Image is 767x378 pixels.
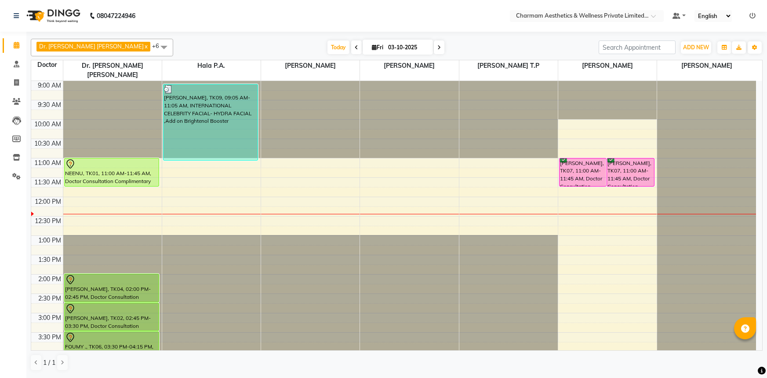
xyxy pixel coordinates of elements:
[33,197,63,206] div: 12:00 PM
[31,60,63,70] div: Doctor
[97,4,135,28] b: 08047224946
[152,42,166,49] span: +6
[36,236,63,245] div: 1:00 PM
[385,41,429,54] input: 2025-10-03
[65,274,159,302] div: [PERSON_NAME], TK04, 02:00 PM-02:45 PM, Doctor Consultation Complimentary
[459,60,558,71] span: [PERSON_NAME] T.P
[360,60,458,71] span: [PERSON_NAME]
[327,40,349,54] span: Today
[558,60,657,71] span: [PERSON_NAME]
[730,343,758,369] iframe: chat widget
[33,178,63,187] div: 11:30 AM
[65,158,159,186] div: NEENU, TK01, 11:00 AM-11:45 AM, Doctor Consultation Complimentary
[370,44,385,51] span: Fri
[36,100,63,110] div: 9:30 AM
[36,313,63,323] div: 3:00 PM
[36,81,63,90] div: 9:00 AM
[43,358,55,367] span: 1 / 1
[39,43,144,50] span: Dr. [PERSON_NAME] [PERSON_NAME]
[164,84,258,160] div: [PERSON_NAME], TK09, 09:05 AM-11:05 AM, INTERNATIONAL CELEBRITY FACIAL- HYDRA FACIAL ,Add on Brig...
[36,294,63,303] div: 2:30 PM
[144,43,148,50] a: x
[681,41,711,54] button: ADD NEW
[33,139,63,148] div: 10:30 AM
[33,120,63,129] div: 10:00 AM
[36,255,63,264] div: 1:30 PM
[33,217,63,226] div: 12:30 PM
[36,275,63,284] div: 2:00 PM
[683,44,709,51] span: ADD NEW
[36,333,63,342] div: 3:30 PM
[65,303,159,330] div: [PERSON_NAME], TK02, 02:45 PM-03:30 PM, Doctor Consultation Complimentary
[63,60,162,81] span: Dr. [PERSON_NAME] [PERSON_NAME]
[599,40,676,54] input: Search Appointment
[560,158,606,186] div: [PERSON_NAME], TK07, 11:00 AM-11:45 AM, Doctor Consultation Complimentary
[261,60,360,71] span: [PERSON_NAME]
[22,4,83,28] img: logo
[607,158,654,186] div: [PERSON_NAME], TK07, 11:00 AM-11:45 AM, Doctor Consultation Complimentary
[65,332,159,360] div: FOUMY ., TK06, 03:30 PM-04:15 PM, Doctor Consultation Complimentary
[162,60,261,71] span: Hala P.A.
[657,60,756,71] span: [PERSON_NAME]
[33,158,63,168] div: 11:00 AM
